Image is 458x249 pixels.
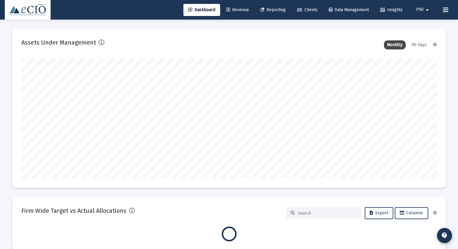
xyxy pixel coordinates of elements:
[409,40,430,49] div: 90 Days
[324,4,374,16] a: Data Management
[297,7,318,12] span: Clients
[384,40,406,49] div: Monthly
[21,38,96,47] h2: Assets Under Management
[183,4,220,16] a: Dashboard
[365,207,393,219] button: Export
[298,211,357,216] input: Search
[260,7,286,12] span: Reporting
[292,4,322,16] a: Clients
[255,4,291,16] a: Reporting
[188,7,215,12] span: Dashboard
[395,207,428,219] button: Columns
[409,4,438,16] button: Phil
[21,206,126,216] h2: Firm Wide Target vs Actual Allocations
[370,210,388,216] span: Export
[9,4,46,16] img: Dashboard
[375,4,407,16] a: Insights
[441,232,448,239] mat-icon: contact_support
[400,210,423,216] span: Columns
[416,7,424,12] span: Phil
[329,7,369,12] span: Data Management
[424,4,431,16] mat-icon: arrow_drop_down
[226,7,249,12] span: Revenue
[380,7,403,12] span: Insights
[222,4,254,16] a: Revenue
